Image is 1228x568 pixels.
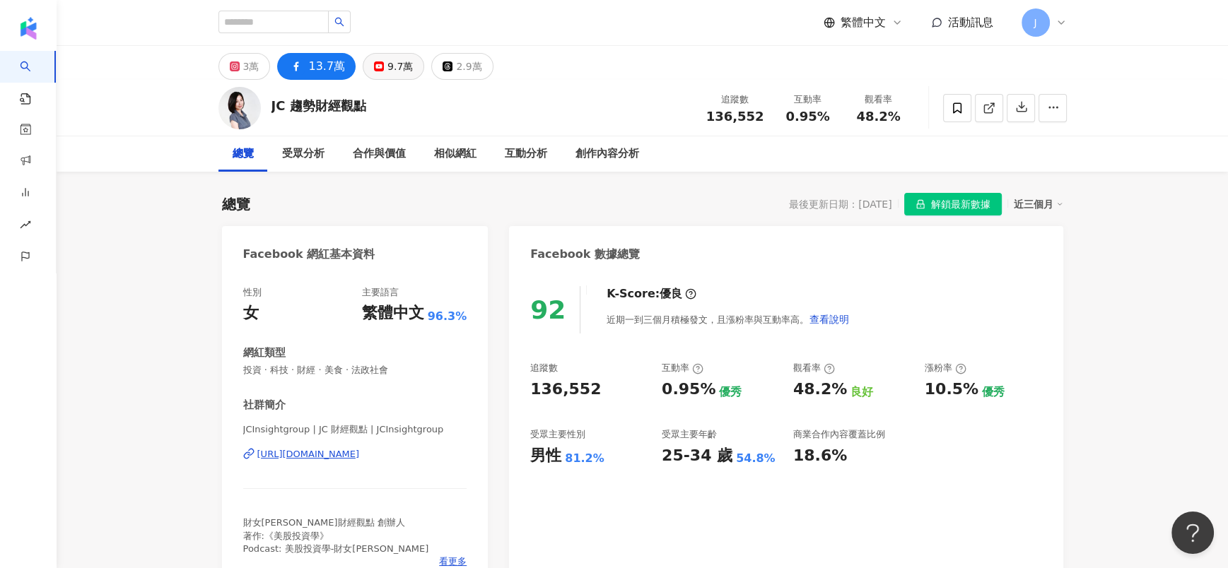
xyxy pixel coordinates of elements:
[362,286,399,299] div: 主要語言
[282,146,324,162] div: 受眾分析
[218,53,271,80] button: 3萬
[20,51,48,106] a: search
[662,445,732,467] div: 25-34 歲
[781,93,835,107] div: 互動率
[565,451,604,466] div: 81.2%
[431,53,493,80] button: 2.9萬
[308,57,345,76] div: 13.7萬
[530,445,561,467] div: 男性
[243,517,429,553] span: 財女[PERSON_NAME]財經觀點 創辦人 著作:《美股投資學》 Podcast: 美股投資學-財女[PERSON_NAME]
[706,109,764,124] span: 136,552
[218,87,261,129] img: KOL Avatar
[852,93,906,107] div: 觀看率
[243,448,467,461] a: [URL][DOMAIN_NAME]
[1171,511,1214,554] iframe: Help Scout Beacon - Open
[982,384,1005,400] div: 優秀
[736,451,776,466] div: 54.8%
[793,362,835,374] div: 觀看率
[428,309,467,324] span: 96.3%
[362,302,424,324] div: 繁體中文
[931,194,990,216] span: 解鎖最新數據
[271,97,366,114] div: JC 趨勢財經觀點
[456,57,481,76] div: 2.9萬
[243,423,467,436] span: JCInsightgroup | JC 財經觀點 | JCInsightgroup
[243,302,259,324] div: 女
[916,199,925,209] span: lock
[660,286,682,302] div: 優良
[439,555,467,568] span: 看更多
[1034,15,1036,30] span: J
[904,193,1002,215] button: 解鎖最新數據
[793,379,847,401] div: 48.2%
[793,428,885,441] div: 商業合作內容覆蓋比例
[17,17,40,40] img: logo icon
[809,314,849,325] span: 查看說明
[243,57,259,76] div: 3萬
[575,146,639,162] div: 創作內容分析
[243,398,286,413] div: 社群簡介
[363,53,424,80] button: 9.7萬
[243,364,467,377] span: 投資 · 科技 · 財經 · 美食 · 法政社會
[856,110,900,124] span: 48.2%
[841,15,886,30] span: 繁體中文
[925,362,966,374] div: 漲粉率
[607,305,850,333] div: 近期一到三個月積極發文，且漲粉率與互動率高。
[277,53,356,80] button: 13.7萬
[789,199,891,210] div: 最後更新日期：[DATE]
[850,384,873,400] div: 良好
[662,362,703,374] div: 互動率
[233,146,254,162] div: 總覽
[530,428,585,441] div: 受眾主要性別
[607,286,696,302] div: K-Score :
[809,305,850,333] button: 查看說明
[662,428,717,441] div: 受眾主要年齡
[719,384,742,400] div: 優秀
[243,345,286,360] div: 網紅類型
[1014,195,1063,213] div: 近三個月
[530,379,601,401] div: 136,552
[20,211,31,242] span: rise
[948,16,993,29] span: 活動訊息
[706,93,764,107] div: 追蹤數
[353,146,406,162] div: 合作與價值
[243,247,375,262] div: Facebook 網紅基本資料
[530,247,640,262] div: Facebook 數據總覽
[334,17,344,27] span: search
[434,146,476,162] div: 相似網紅
[505,146,547,162] div: 互動分析
[530,362,558,374] div: 追蹤數
[793,445,847,467] div: 18.6%
[387,57,413,76] div: 9.7萬
[530,295,566,324] div: 92
[222,194,250,214] div: 總覽
[925,379,978,401] div: 10.5%
[243,286,262,299] div: 性別
[257,448,360,461] div: [URL][DOMAIN_NAME]
[785,110,829,124] span: 0.95%
[662,379,715,401] div: 0.95%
